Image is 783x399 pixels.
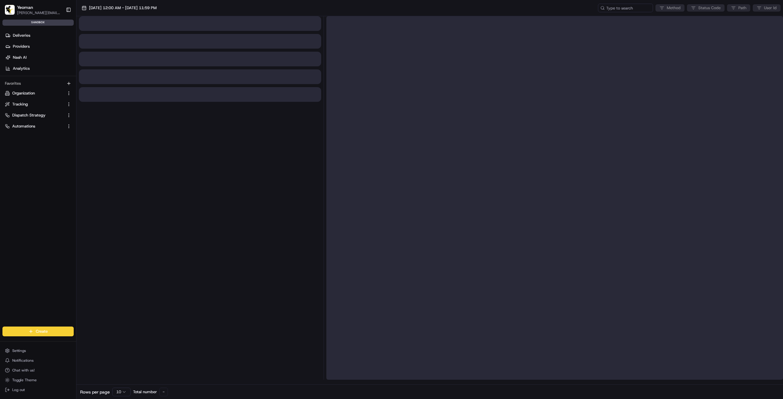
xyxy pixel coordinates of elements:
[36,329,48,334] span: Create
[12,91,35,96] span: Organization
[13,66,30,71] span: Analytics
[12,368,35,373] span: Chat with us!
[13,33,30,38] span: Deliveries
[2,64,76,73] a: Analytics
[133,389,157,395] span: Total number
[12,113,46,118] span: Dispatch Strategy
[13,55,27,60] span: Nash AI
[12,124,35,129] span: Automations
[12,387,25,392] span: Log out
[2,31,76,40] a: Deliveries
[79,4,159,12] button: [DATE] 12:00 AM - [DATE] 11:59 PM
[17,4,33,10] button: Yeoman
[2,110,74,120] button: Dispatch Strategy
[17,10,61,15] button: [PERSON_NAME][EMAIL_ADDRESS][DOMAIN_NAME]
[5,113,64,118] a: Dispatch Strategy
[159,388,168,396] div: -
[80,389,110,395] span: Rows per page
[2,376,74,384] button: Toggle Theme
[2,20,74,26] div: sandbox
[2,366,74,375] button: Chat with us!
[2,356,74,365] button: Notifications
[5,5,15,15] img: Yeoman
[2,42,76,51] a: Providers
[598,4,653,12] input: Type to search
[12,348,26,353] span: Settings
[12,102,28,107] span: Tracking
[2,386,74,394] button: Log out
[2,79,74,88] div: Favorites
[89,5,157,11] span: [DATE] 12:00 AM - [DATE] 11:59 PM
[12,378,37,382] span: Toggle Theme
[2,88,74,98] button: Organization
[5,91,64,96] a: Organization
[2,346,74,355] button: Settings
[2,121,74,131] button: Automations
[12,358,34,363] span: Notifications
[2,53,76,62] a: Nash AI
[5,102,64,107] a: Tracking
[5,124,64,129] a: Automations
[13,44,30,49] span: Providers
[2,2,63,17] button: YeomanYeoman[PERSON_NAME][EMAIL_ADDRESS][DOMAIN_NAME]
[2,99,74,109] button: Tracking
[2,327,74,336] button: Create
